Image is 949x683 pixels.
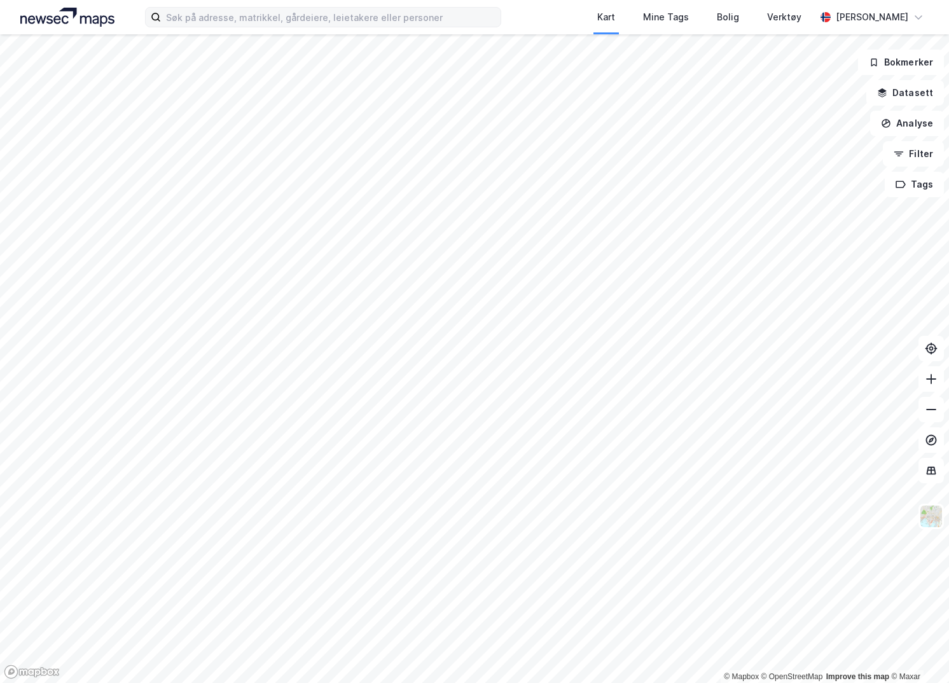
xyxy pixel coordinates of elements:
img: Z [919,504,943,528]
button: Tags [885,172,944,197]
iframe: Chat Widget [885,622,949,683]
div: [PERSON_NAME] [836,10,908,25]
div: Verktøy [767,10,801,25]
button: Filter [883,141,944,167]
div: Mine Tags [643,10,689,25]
img: logo.a4113a55bc3d86da70a041830d287a7e.svg [20,8,114,27]
a: Mapbox [724,672,759,681]
button: Datasett [866,80,944,106]
a: OpenStreetMap [761,672,823,681]
input: Søk på adresse, matrikkel, gårdeiere, leietakere eller personer [161,8,501,27]
div: Kart [597,10,615,25]
a: Improve this map [826,672,889,681]
div: Kontrollprogram for chat [885,622,949,683]
a: Mapbox homepage [4,665,60,679]
div: Bolig [717,10,739,25]
button: Analyse [870,111,944,136]
button: Bokmerker [858,50,944,75]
